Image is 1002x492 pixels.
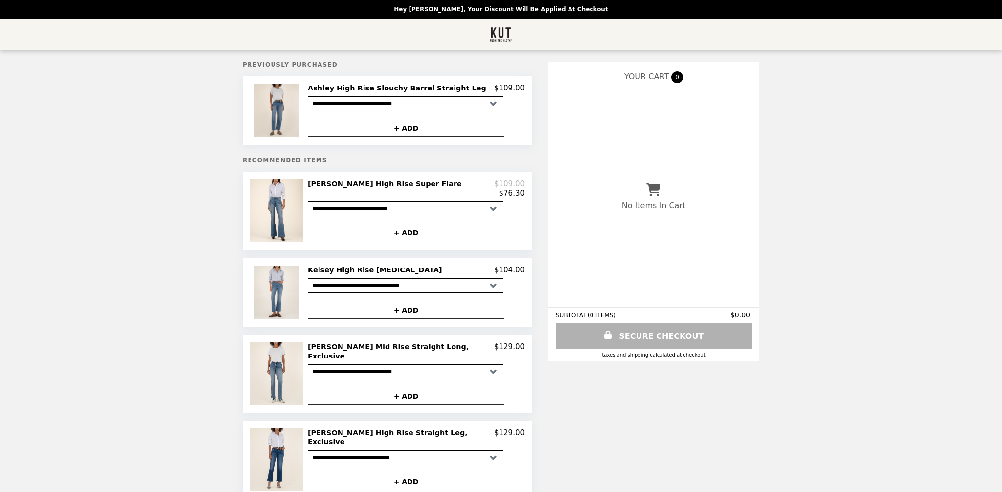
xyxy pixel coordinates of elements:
h2: [PERSON_NAME] High Rise Straight Leg, Exclusive [308,428,494,447]
p: Hey [PERSON_NAME], your discount will be applied at checkout [394,6,608,13]
select: Select a product variant [308,96,503,111]
button: + ADD [308,301,504,319]
p: $129.00 [494,428,524,447]
img: Kelsey High Rise Ankle Flare [254,266,301,319]
select: Select a product variant [308,278,503,293]
img: Brand Logo [490,24,513,45]
h2: [PERSON_NAME] Mid Rise Straight Long, Exclusive [308,342,494,360]
h2: [PERSON_NAME] High Rise Super Flare [308,179,466,188]
p: $76.30 [499,189,525,198]
button: + ADD [308,119,504,137]
span: $0.00 [730,311,751,319]
h5: Previously Purchased [243,61,532,68]
span: SUBTOTAL [556,312,588,319]
select: Select a product variant [308,450,503,465]
p: $109.00 [494,84,524,92]
span: YOUR CART [624,72,669,81]
p: $104.00 [494,266,524,274]
img: Pattie High Rise Straight Leg, Exclusive [250,428,305,491]
button: + ADD [308,387,504,405]
h5: Recommended Items [243,157,532,164]
p: No Items In Cart [622,201,685,210]
div: Taxes and Shipping calculated at checkout [556,352,751,358]
select: Select a product variant [308,364,503,379]
p: $109.00 [494,179,524,188]
button: + ADD [308,473,504,491]
span: ( 0 ITEMS ) [588,312,615,319]
p: $129.00 [494,342,524,360]
span: 0 [671,71,683,83]
select: Select a product variant [308,201,503,216]
h2: Ashley High Rise Slouchy Barrel Straight Leg [308,84,490,92]
button: + ADD [308,224,504,242]
img: Ashley High Rise Slouchy Barrel Straight Leg [254,84,301,137]
img: Ana High Rise Super Flare [250,179,305,242]
img: Pattie Mid Rise Straight Long, Exclusive [250,342,305,405]
h2: Kelsey High Rise [MEDICAL_DATA] [308,266,446,274]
